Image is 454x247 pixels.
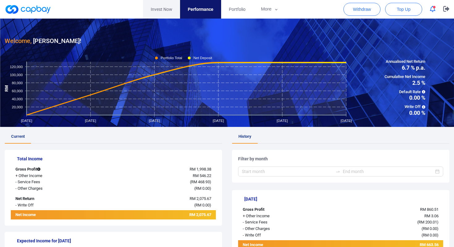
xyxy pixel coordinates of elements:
[188,6,213,13] span: Performance
[277,119,288,122] tspan: [DATE]
[324,232,443,239] div: ( )
[96,185,216,192] div: ( )
[11,173,96,179] div: + Other Income
[191,180,210,184] span: RM 468.93
[10,65,23,68] tspan: 120,000
[324,226,443,232] div: ( )
[5,36,81,46] h3: [PERSON_NAME] !
[149,119,160,122] tspan: [DATE]
[423,226,437,231] span: RM 0.00
[324,219,443,226] div: ( )
[238,134,251,139] span: History
[21,119,32,122] tspan: [DATE]
[96,179,216,185] div: ( )
[335,169,340,174] span: swap-right
[385,65,425,71] span: 6.7 % p.a.
[423,233,437,237] span: RM 0.00
[11,196,96,202] div: Net Return
[12,89,23,93] tspan: 60,000
[238,232,324,239] div: - Write Off
[238,219,324,226] div: - Service Fees
[385,95,425,101] span: 0.00 %
[11,185,96,192] div: - Other Charges
[5,37,32,45] span: Welcome,
[11,166,96,173] div: Gross Profit
[385,110,425,116] span: 0.00 %
[190,167,211,171] span: RM 1,998.38
[229,6,246,13] span: Portfolio
[11,179,96,185] div: - Service Fees
[195,203,210,207] span: RM 0.00
[244,196,443,202] h5: [DATE]
[10,73,23,76] tspan: 100,000
[397,6,410,12] span: Top Up
[341,119,352,122] tspan: [DATE]
[420,207,439,212] span: RM 860.51
[242,168,333,175] input: Start month
[418,220,437,224] span: RM 200.01
[11,134,25,139] span: Current
[238,226,324,232] div: - Other Charges
[96,202,216,209] div: ( )
[238,156,443,162] h5: Filter by month
[238,206,324,213] div: Gross Profit
[85,119,96,122] tspan: [DATE]
[343,168,434,175] input: End month
[385,104,425,110] span: Write Off
[189,212,211,217] span: RM 2,075.67
[343,3,380,16] button: Withdraw
[385,89,425,95] span: Default Rate
[12,105,23,109] tspan: 20,000
[193,173,211,178] span: RM 546.22
[335,169,340,174] span: to
[385,3,422,16] button: Top Up
[190,196,211,201] span: RM 2,075.67
[238,213,324,219] div: + Other Income
[195,186,210,191] span: RM 0.00
[424,214,439,218] span: RM 3.06
[4,85,9,92] tspan: RM
[17,156,216,162] h5: Total Income
[12,97,23,101] tspan: 40,000
[385,58,425,65] span: Annualised Net Return
[420,242,439,247] span: RM 663.56
[11,202,96,209] div: - Write Off
[161,56,182,60] tspan: Portfolio Total
[193,56,212,60] tspan: Net Deposit
[385,80,425,86] span: 2.5 %
[12,81,23,84] tspan: 80,000
[385,74,425,80] span: Cumulative Net Income
[17,238,216,244] h5: Expected Income for [DATE]
[11,212,96,219] div: Net Income
[213,119,224,122] tspan: [DATE]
